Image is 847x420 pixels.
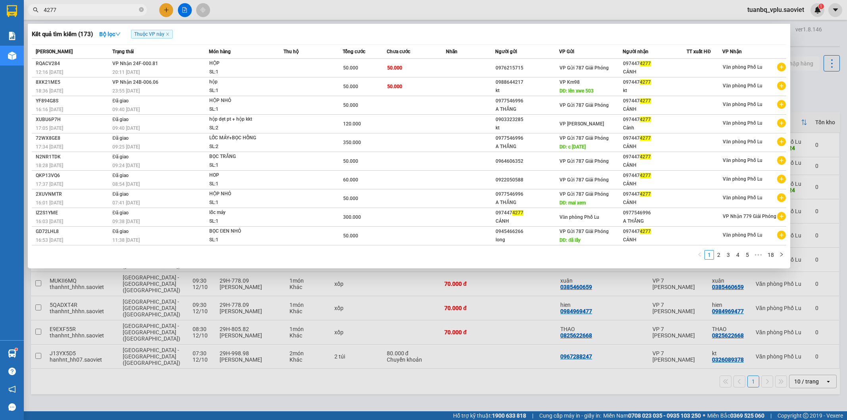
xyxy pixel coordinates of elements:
div: 0977546996 [496,190,559,198]
li: Previous Page [695,250,704,260]
div: HOP [209,171,269,180]
div: 2XUVNMTR [36,190,110,198]
div: hộp [209,78,269,87]
span: Văn phòng Phố Lu [723,195,763,200]
div: IZ2S1YME [36,209,110,217]
div: kt [623,87,686,95]
div: SL: 1 [209,236,269,245]
div: CẢNH [623,180,686,188]
button: left [695,250,704,260]
span: notification [8,385,16,393]
span: 09:24 [DATE] [112,163,140,168]
span: Món hàng [209,49,231,54]
div: CẢNH [496,217,559,225]
span: close-circle [139,6,144,14]
div: SL: 1 [209,198,269,207]
div: 0903323285 [496,116,559,124]
button: Bộ lọcdown [93,28,127,40]
span: VP Gửi 787 Giải Phóng [560,158,609,164]
span: VP Gửi 787 Giải Phóng [560,177,609,183]
span: 4277 [640,61,651,66]
div: 0977546996 [496,97,559,105]
span: Tổng cước [343,49,365,54]
div: CẢNH [623,105,686,114]
span: 4277 [640,135,651,141]
div: 0976215715 [496,64,559,72]
span: 11:38 [DATE] [112,237,140,243]
div: GD72LHL8 [36,227,110,236]
div: HỘP [209,59,269,68]
span: plus-circle [777,193,786,202]
div: 097447 [623,60,686,68]
span: Thuộc VP này [131,30,173,39]
span: 4277 [640,98,651,104]
span: plus-circle [777,119,786,127]
span: Văn phòng Phố Lu [560,214,600,220]
span: 17:34 [DATE] [36,144,63,150]
span: Văn phòng Phố Lu [723,102,763,107]
span: Đã giao [112,173,129,178]
span: plus-circle [777,100,786,109]
span: 16:03 [DATE] [36,219,63,224]
div: BỌC TRẮNG [209,152,269,161]
span: 4277 [640,191,651,197]
span: down [115,31,121,37]
li: 4 [733,250,743,260]
div: RQACV284 [36,60,110,68]
span: ••• [752,250,765,260]
span: VP Gửi 787 Giải Phóng [560,102,609,108]
div: XUBU6P7H [36,116,110,124]
li: 2 [714,250,724,260]
span: plus-circle [777,175,786,183]
span: 18:28 [DATE] [36,163,63,168]
div: YF894G8S [36,97,110,105]
span: right [779,252,784,257]
span: 60.000 [343,177,358,183]
img: logo-vxr [7,5,17,17]
div: SL: 1 [209,161,269,170]
span: 16:01 [DATE] [36,200,63,206]
li: Next 5 Pages [752,250,765,260]
span: 50.000 [343,196,358,201]
div: 0977546996 [623,209,686,217]
span: plus-circle [777,156,786,165]
span: 17:05 [DATE] [36,125,63,131]
span: 17:37 [DATE] [36,181,63,187]
div: 0988644217 [496,78,559,87]
button: right [777,250,786,260]
div: 097447 [623,153,686,161]
span: 50.000 [343,65,358,71]
div: HỘP NHỎ [209,190,269,198]
span: close [166,32,170,36]
span: VP Nhận 24B-006.06 [112,79,158,85]
div: 097447 [623,171,686,180]
span: 120.000 [343,121,361,127]
span: VP Gửi 787 Giải Phóng [560,135,609,141]
span: plus-circle [777,212,786,221]
li: Next Page [777,250,786,260]
div: CẢNH [623,236,686,244]
span: 09:40 [DATE] [112,125,140,131]
div: A THẮNG [623,217,686,225]
span: VP Nhận [722,49,742,54]
span: message [8,403,16,411]
span: VP Gửi [559,49,574,54]
div: SL: 2 [209,143,269,151]
span: search [33,7,39,13]
div: 097447 [623,134,686,143]
div: 097447 [623,190,686,198]
input: Tìm tên, số ĐT hoặc mã đơn [44,6,137,14]
div: Cảnh [623,124,686,132]
div: SL: 2 [209,124,269,133]
span: 350.000 [343,140,361,145]
div: CẢNH [623,161,686,170]
a: 3 [724,250,733,259]
div: SL: 1 [209,68,269,77]
span: DĐ: c [DATE] [560,144,586,150]
span: plus-circle [777,63,786,71]
li: 18 [765,250,777,260]
div: CẢNH [623,198,686,207]
span: VP Gửi 787 Giải Phóng [560,229,609,234]
span: Đã giao [112,117,129,122]
span: [PERSON_NAME] [36,49,73,54]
